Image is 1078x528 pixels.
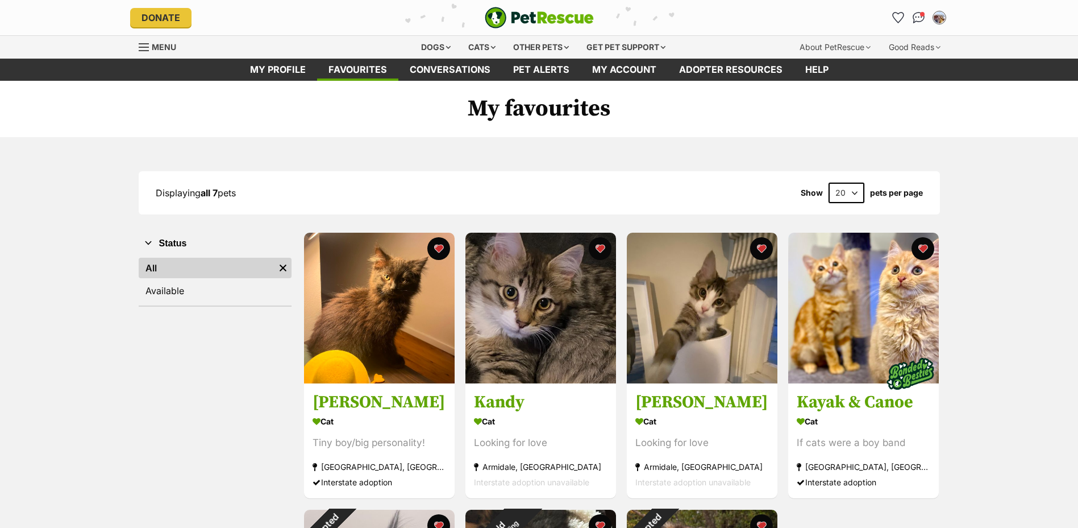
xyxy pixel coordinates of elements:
a: Kandy Cat Looking for love Armidale, [GEOGRAPHIC_DATA] Interstate adoption unavailable favourite [465,383,616,499]
a: Menu [139,36,184,56]
span: Menu [152,42,176,52]
span: Show [801,188,823,197]
a: Conversations [910,9,928,27]
a: Favourites [317,59,398,81]
div: Looking for love [635,436,769,451]
div: Dogs [413,36,459,59]
a: conversations [398,59,502,81]
a: Favourites [889,9,908,27]
div: Armidale, [GEOGRAPHIC_DATA] [474,460,607,475]
div: Cats [460,36,503,59]
img: bonded besties [882,346,939,403]
a: My profile [239,59,317,81]
h3: [PERSON_NAME] [313,392,446,414]
img: chat-41dd97257d64d25036548639549fe6c8038ab92f7586957e7f3b1b290dea8141.svg [913,12,925,23]
a: My account [581,59,668,81]
div: About PetRescue [792,36,879,59]
div: Tiny boy/big personality! [313,436,446,451]
a: Kayak & Canoe Cat If cats were a boy band [GEOGRAPHIC_DATA], [GEOGRAPHIC_DATA] Interstate adoptio... [788,383,939,499]
img: Lisa Higson profile pic [934,12,945,23]
ul: Account quick links [889,9,948,27]
button: My account [930,9,948,27]
div: Looking for love [474,436,607,451]
img: Kandy [465,233,616,383]
span: Interstate adoption unavailable [474,478,589,488]
strong: all 7 [201,187,218,199]
button: favourite [427,237,450,260]
img: Zora [304,233,455,383]
a: PetRescue [485,7,594,28]
div: [GEOGRAPHIC_DATA], [GEOGRAPHIC_DATA] [313,460,446,475]
a: All [139,258,274,278]
button: Status [139,236,292,251]
a: [PERSON_NAME] Cat Tiny boy/big personality! [GEOGRAPHIC_DATA], [GEOGRAPHIC_DATA] Interstate adopt... [304,383,455,499]
a: Available [139,280,292,301]
span: Displaying pets [156,187,236,199]
button: favourite [589,237,611,260]
button: favourite [911,237,934,260]
div: Interstate adoption [797,475,930,490]
img: Keith [627,233,777,383]
img: Kayak & Canoe [788,233,939,383]
div: Interstate adoption [313,475,446,490]
a: Help [794,59,840,81]
h3: Kayak & Canoe [797,392,930,414]
h3: [PERSON_NAME] [635,392,769,414]
h3: Kandy [474,392,607,414]
div: Cat [474,414,607,430]
button: favourite [750,237,773,260]
div: [GEOGRAPHIC_DATA], [GEOGRAPHIC_DATA] [797,460,930,475]
span: Interstate adoption unavailable [635,478,751,488]
div: If cats were a boy band [797,436,930,451]
a: [PERSON_NAME] Cat Looking for love Armidale, [GEOGRAPHIC_DATA] Interstate adoption unavailable fa... [627,383,777,499]
img: logo-e224e6f780fb5917bec1dbf3a21bbac754714ae5b6737aabdf751b685950b380.svg [485,7,594,28]
a: Adopter resources [668,59,794,81]
div: Cat [635,414,769,430]
label: pets per page [870,188,923,197]
div: Good Reads [881,36,948,59]
div: Cat [797,414,930,430]
a: Pet alerts [502,59,581,81]
a: Donate [130,8,192,27]
a: Remove filter [274,258,292,278]
div: Status [139,255,292,306]
div: Cat [313,414,446,430]
div: Other pets [505,36,577,59]
div: Get pet support [578,36,673,59]
div: Armidale, [GEOGRAPHIC_DATA] [635,460,769,475]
